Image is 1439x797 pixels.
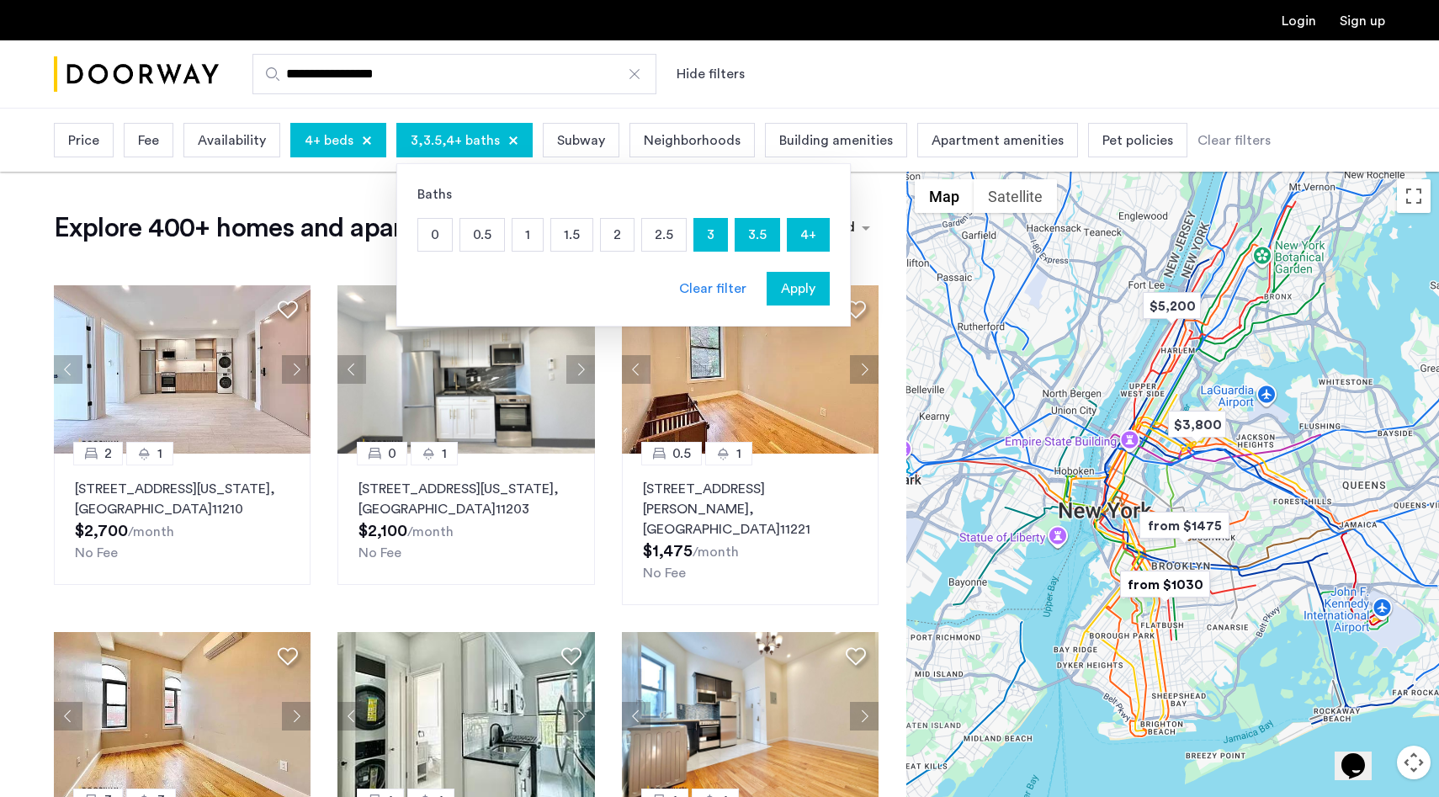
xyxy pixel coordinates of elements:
p: 0.5 [460,219,504,251]
span: Price [68,130,99,151]
span: Subway [557,130,605,151]
p: 0 [418,219,452,251]
p: 1 [512,219,543,251]
button: button [767,272,830,306]
a: Login [1282,14,1316,28]
span: 3,3.5,4+ baths [411,130,500,151]
p: 2 [601,219,634,251]
p: 4+ [788,219,829,251]
p: 3.5 [735,219,779,251]
a: Registration [1340,14,1385,28]
span: Building amenities [779,130,893,151]
span: Pet policies [1102,130,1173,151]
div: Clear filter [679,279,746,299]
span: Apartment amenities [932,130,1064,151]
span: 4+ beds [305,130,353,151]
iframe: chat widget [1335,730,1389,780]
img: logo [54,43,219,106]
span: Availability [198,130,266,151]
span: Apply [781,279,815,299]
p: 1.5 [551,219,592,251]
p: 2.5 [642,219,686,251]
div: Clear filters [1197,130,1271,151]
span: Fee [138,130,159,151]
p: 3 [694,219,727,251]
button: Show or hide filters [677,64,745,84]
span: Neighborhoods [644,130,741,151]
div: Baths [417,184,830,205]
input: Apartment Search [252,54,656,94]
a: Cazamio Logo [54,43,219,106]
